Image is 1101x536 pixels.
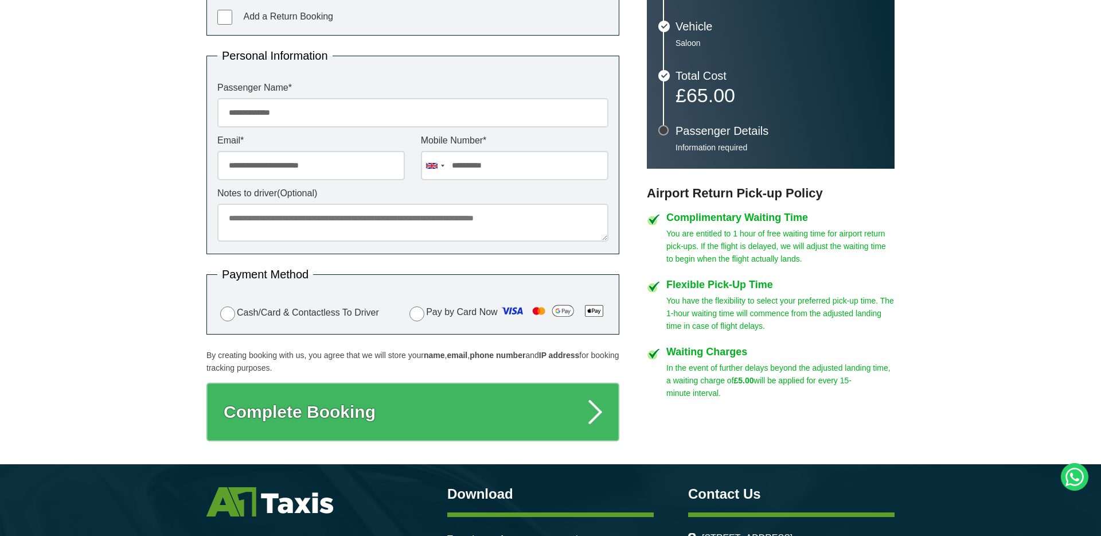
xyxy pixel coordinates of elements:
[686,84,735,106] span: 65.00
[447,351,467,360] strong: email
[243,11,333,21] span: Add a Return Booking
[217,189,608,198] label: Notes to driver
[217,83,608,92] label: Passenger Name
[539,351,580,360] strong: IP address
[206,487,333,516] img: A1 Taxis St Albans
[409,306,424,321] input: Pay by Card Now
[676,70,883,81] h3: Total Cost
[676,142,883,153] p: Information required
[688,487,895,501] h3: Contact Us
[217,136,405,145] label: Email
[734,376,754,385] strong: £5.00
[447,487,654,501] h3: Download
[424,351,445,360] strong: name
[676,87,883,103] p: £
[421,152,448,180] div: United Kingdom: +44
[217,10,232,25] input: Add a Return Booking
[407,302,608,324] label: Pay by Card Now
[206,383,619,441] button: Complete Booking
[666,212,895,223] h4: Complimentary Waiting Time
[217,50,333,61] legend: Personal Information
[676,21,883,32] h3: Vehicle
[666,279,895,290] h4: Flexible Pick-Up Time
[220,306,235,321] input: Cash/Card & Contactless To Driver
[676,125,883,137] h3: Passenger Details
[206,349,619,374] p: By creating booking with us, you agree that we will store your , , and for booking tracking purpo...
[470,351,525,360] strong: phone number
[666,362,895,399] p: In the event of further delays beyond the adjusted landing time, a waiting charge of will be appl...
[676,38,883,48] p: Saloon
[217,269,313,280] legend: Payment Method
[647,186,895,201] h3: Airport Return Pick-up Policy
[277,188,317,198] span: (Optional)
[217,305,379,321] label: Cash/Card & Contactless To Driver
[666,294,895,332] p: You have the flexibility to select your preferred pick-up time. The 1-hour waiting time will comm...
[421,136,608,145] label: Mobile Number
[666,347,895,357] h4: Waiting Charges
[666,227,895,265] p: You are entitled to 1 hour of free waiting time for airport return pick-ups. If the flight is del...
